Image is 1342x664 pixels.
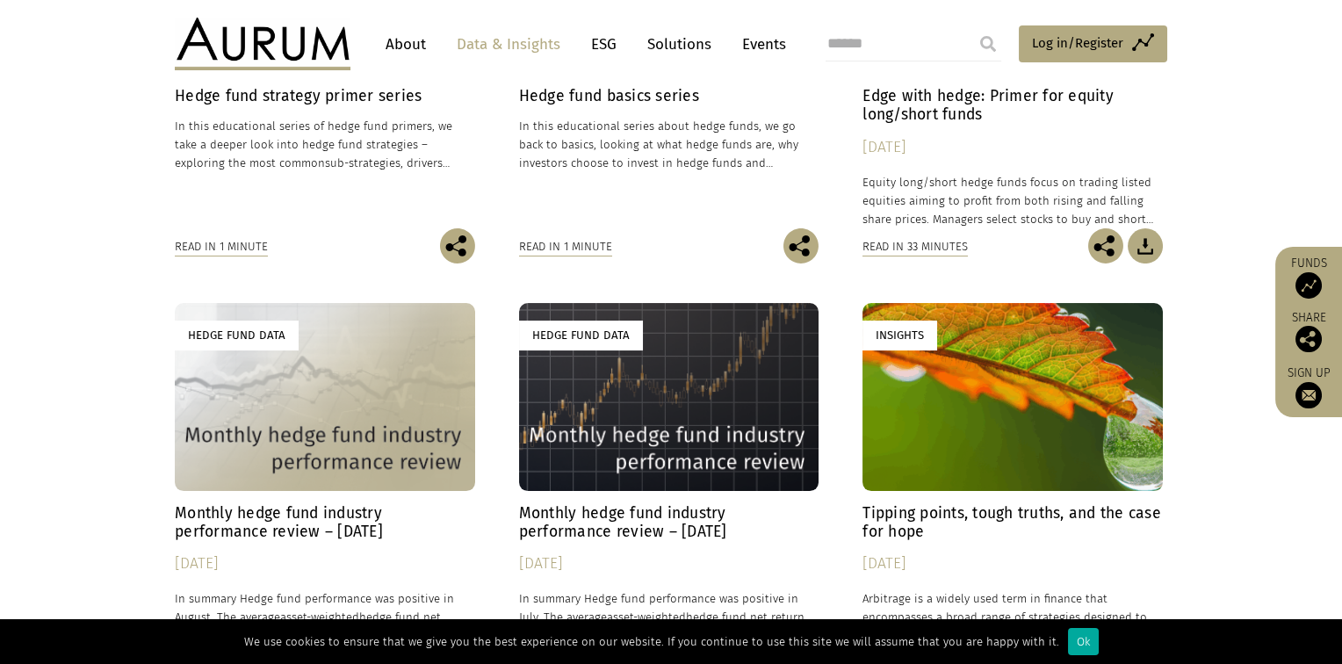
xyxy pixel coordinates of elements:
div: Share [1284,312,1333,352]
a: Data & Insights [448,28,569,61]
a: Hedge Fund Data Monthly hedge fund industry performance review – [DATE] [DATE] In summary Hedge f... [175,303,475,645]
img: Share this post [1088,228,1123,263]
div: [DATE] [862,552,1163,576]
p: In this educational series about hedge funds, we go back to basics, looking at what hedge funds a... [519,117,819,172]
img: Download Article [1128,228,1163,263]
a: Hedge Fund Data Monthly hedge fund industry performance review – [DATE] [DATE] In summary Hedge f... [519,303,819,645]
span: asset-weighted [280,610,359,624]
p: In summary Hedge fund performance was positive in July. The average hedge fund net return across ... [519,589,819,645]
p: Equity long/short hedge funds focus on trading listed equities aiming to profit from both rising ... [862,173,1163,228]
a: About [377,28,435,61]
a: Log in/Register [1019,25,1167,62]
a: Events [733,28,786,61]
p: In summary Hedge fund performance was positive in August. The average hedge fund net return acros... [175,589,475,645]
div: Read in 33 minutes [862,237,968,256]
p: Arbitrage is a widely used term in finance that encompasses a broad range of strategies designed ... [862,589,1163,645]
p: In this educational series of hedge fund primers, we take a deeper look into hedge fund strategie... [175,117,475,172]
img: Access Funds [1295,272,1322,299]
a: Insights Tipping points, tough truths, and the case for hope [DATE] Arbitrage is a widely used te... [862,303,1163,645]
div: Read in 1 minute [519,237,612,256]
img: Aurum [175,18,350,70]
h4: Edge with hedge: Primer for equity long/short funds [862,87,1163,124]
div: Ok [1068,628,1099,655]
input: Submit [970,26,1006,61]
img: Sign up to our newsletter [1295,382,1322,408]
a: Sign up [1284,365,1333,408]
img: Share this post [440,228,475,263]
h4: Hedge fund basics series [519,87,819,105]
div: Hedge Fund Data [175,321,299,350]
h4: Hedge fund strategy primer series [175,87,475,105]
img: Share this post [1295,326,1322,352]
a: Solutions [639,28,720,61]
span: asset-weighted [607,610,686,624]
span: Log in/Register [1032,32,1123,54]
div: Read in 1 minute [175,237,268,256]
h4: Tipping points, tough truths, and the case for hope [862,504,1163,541]
a: Funds [1284,256,1333,299]
h4: Monthly hedge fund industry performance review – [DATE] [519,504,819,541]
h4: Monthly hedge fund industry performance review – [DATE] [175,504,475,541]
div: [DATE] [862,135,1163,160]
div: Insights [862,321,937,350]
div: Hedge Fund Data [519,321,643,350]
span: sub-strategies [325,156,400,170]
div: [DATE] [175,552,475,576]
a: ESG [582,28,625,61]
img: Share this post [783,228,819,263]
div: [DATE] [519,552,819,576]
